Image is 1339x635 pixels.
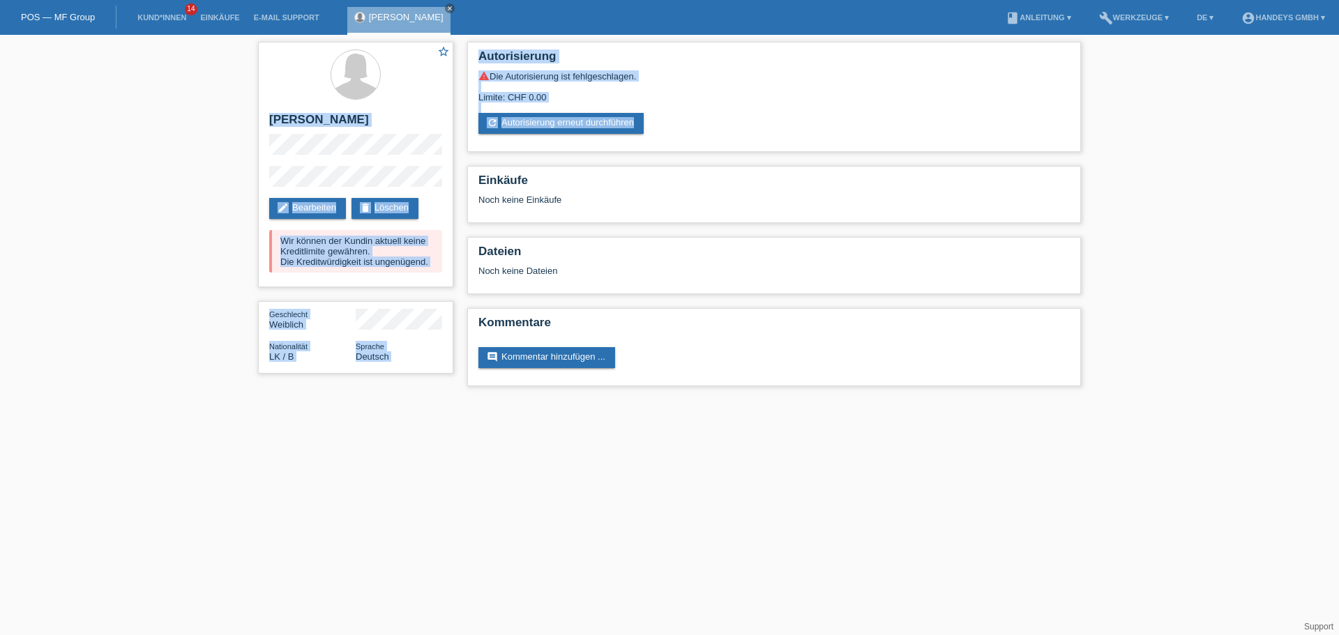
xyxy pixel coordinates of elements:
[247,13,326,22] a: E-Mail Support
[478,70,490,82] i: warning
[478,113,644,134] a: refreshAutorisierung erneut durchführen
[478,266,905,276] div: Noch keine Dateien
[269,342,308,351] span: Nationalität
[437,45,450,58] i: star_border
[445,3,455,13] a: close
[487,117,498,128] i: refresh
[478,70,1070,82] div: Die Autorisierung ist fehlgeschlagen.
[1234,13,1332,22] a: account_circleHandeys GmbH ▾
[193,13,246,22] a: Einkäufe
[21,12,95,22] a: POS — MF Group
[437,45,450,60] a: star_border
[185,3,197,15] span: 14
[487,351,498,362] i: comment
[351,198,418,219] a: deleteLöschen
[478,174,1070,194] h2: Einkäufe
[446,5,453,12] i: close
[269,198,346,219] a: editBearbeiten
[1304,622,1333,632] a: Support
[999,13,1077,22] a: bookAnleitung ▾
[1241,11,1255,25] i: account_circle
[369,12,444,22] a: [PERSON_NAME]
[130,13,193,22] a: Kund*innen
[1092,13,1177,22] a: buildWerkzeuge ▾
[269,113,442,134] h2: [PERSON_NAME]
[269,230,442,273] div: Wir können der Kundin aktuell keine Kreditlimite gewähren. Die Kreditwürdigkeit ist ungenügend.
[478,316,1070,337] h2: Kommentare
[478,347,615,368] a: commentKommentar hinzufügen ...
[356,351,389,362] span: Deutsch
[278,202,289,213] i: edit
[1099,11,1113,25] i: build
[478,49,1070,70] h2: Autorisierung
[356,342,384,351] span: Sprache
[478,82,1070,102] div: Limite: CHF 0.00
[269,309,356,330] div: Weiblich
[478,245,1070,266] h2: Dateien
[1006,11,1020,25] i: book
[1190,13,1220,22] a: DE ▾
[478,194,1070,215] div: Noch keine Einkäufe
[360,202,371,213] i: delete
[269,310,308,319] span: Geschlecht
[269,351,294,362] span: Sri Lanka / B / 19.08.2002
